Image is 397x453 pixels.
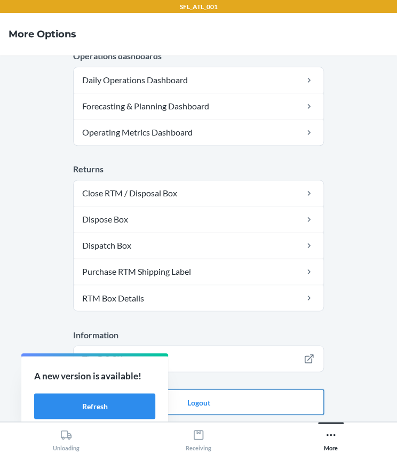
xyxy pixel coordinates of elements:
[53,425,80,451] div: Unloading
[74,180,323,206] a: Close RTM / Disposal Box
[9,27,76,41] h4: More Options
[34,369,155,383] p: A new version is available!
[74,120,323,145] a: Operating Metrics Dashboard
[74,67,323,93] a: Daily Operations Dashboard
[73,163,324,176] p: Returns
[74,93,323,119] a: Forecasting & Planning Dashboard
[180,2,218,12] p: SFL_ATL_001
[265,422,397,451] button: More
[73,389,324,415] button: Logout
[74,233,323,258] a: Dispatch Box
[74,285,323,311] a: RTM Box Details
[186,425,211,451] div: Receiving
[324,425,338,451] div: More
[73,50,324,62] p: Operations dashboards
[34,393,155,419] button: Refresh
[73,328,324,341] p: Information
[74,259,323,284] a: Purchase RTM Shipping Label
[74,346,323,371] a: The DOCK
[74,206,323,232] a: Dispose Box
[132,422,265,451] button: Receiving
